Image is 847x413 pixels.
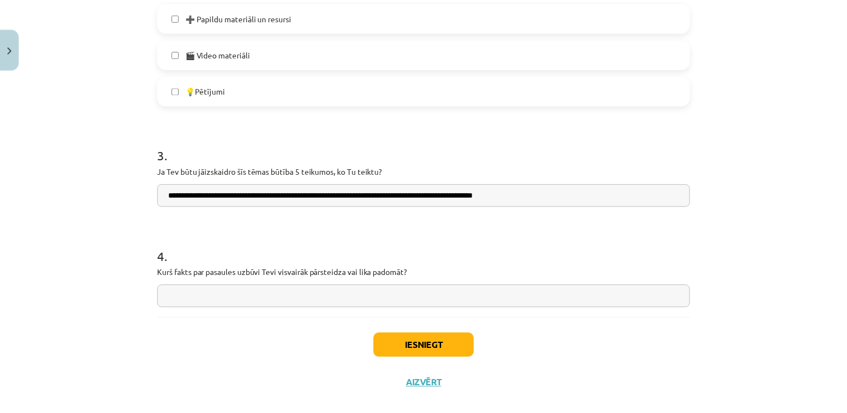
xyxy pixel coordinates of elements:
input: ➕ Papildu materiāli un resursi [173,13,180,21]
h1: 3 . [159,127,697,162]
p: Kurš fakts par pasaules uzbūvi Tevi visvairāk pārsteidza vai lika padomāt? [159,267,697,278]
button: Aizvērt [407,378,449,389]
h1: 4 . [159,229,697,263]
button: Iesniegt [377,333,478,358]
img: icon-close-lesson-0947bae3869378f0d4975bcd49f059093ad1ed9edebbc8119c70593378902aed.svg [7,46,12,53]
span: ➕ Papildu materiāli un resursi [187,11,294,23]
p: Ja Tev būtu jāizskaidro šīs tēmas būtība 5 teikumos, ko Tu teiktu? [159,165,697,177]
input: 🎬 Video materiāli [173,50,180,57]
span: 🎬 Video materiāli [187,48,252,60]
input: 💡Pētījumi [173,87,180,94]
span: 💡Pētījumi [187,85,227,96]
